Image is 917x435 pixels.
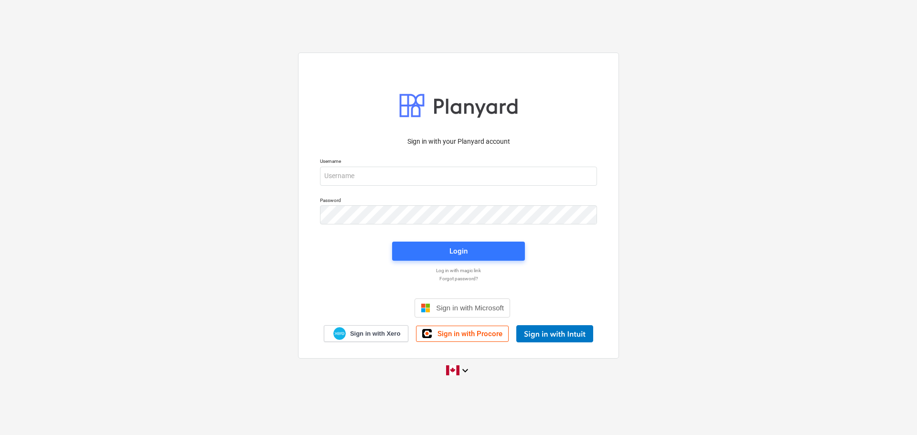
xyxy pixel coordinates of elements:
a: Forgot password? [315,276,602,282]
p: Password [320,197,597,205]
a: Sign in with Xero [324,325,409,342]
p: Sign in with your Planyard account [320,137,597,147]
span: Sign in with Microsoft [436,304,504,312]
span: Sign in with Xero [350,329,400,338]
a: Log in with magic link [315,267,602,274]
img: Microsoft logo [421,303,430,313]
button: Login [392,242,525,261]
span: Sign in with Procore [437,329,502,338]
input: Username [320,167,597,186]
i: keyboard_arrow_down [459,365,471,376]
p: Username [320,158,597,166]
img: Xero logo [333,327,346,340]
a: Sign in with Procore [416,326,509,342]
div: Login [449,245,468,257]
